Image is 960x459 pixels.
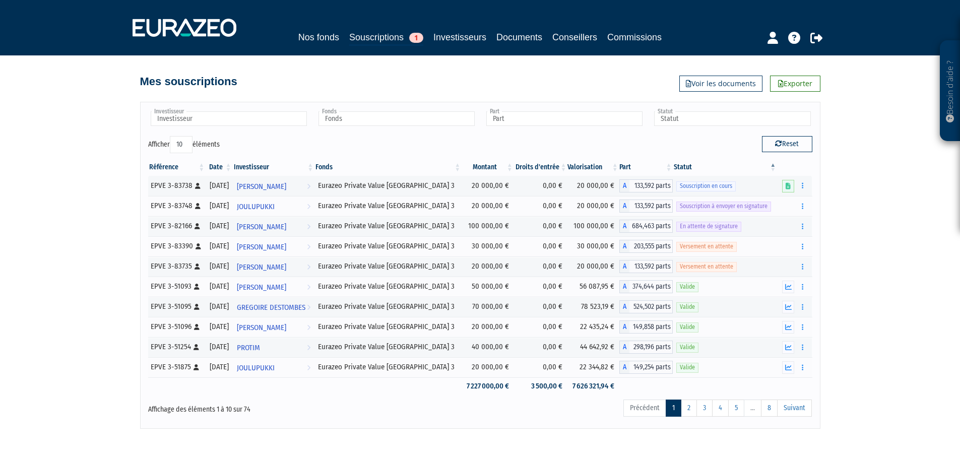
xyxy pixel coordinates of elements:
[237,318,286,337] span: [PERSON_NAME]
[777,400,812,417] a: Suivant
[237,218,286,236] span: [PERSON_NAME]
[318,241,458,251] div: Eurazeo Private Value [GEOGRAPHIC_DATA] 3
[696,400,713,417] a: 3
[209,362,229,372] div: [DATE]
[619,320,673,334] div: A - Eurazeo Private Value Europe 3
[209,342,229,352] div: [DATE]
[318,301,458,312] div: Eurazeo Private Value [GEOGRAPHIC_DATA] 3
[462,216,514,236] td: 100 000,00 €
[233,196,315,216] a: JOULUPUKKI
[233,159,315,176] th: Investisseur: activer pour trier la colonne par ordre croissant
[567,357,619,377] td: 22 344,82 €
[237,298,305,317] span: GREGOIRE DESTOMBES
[209,180,229,191] div: [DATE]
[194,284,200,290] i: [Français] Personne physique
[676,181,736,191] span: Souscription en cours
[619,220,673,233] div: A - Eurazeo Private Value Europe 3
[567,317,619,337] td: 22 435,24 €
[567,256,619,277] td: 20 000,00 €
[619,159,673,176] th: Part: activer pour trier la colonne par ordre croissant
[514,216,568,236] td: 0,00 €
[629,320,673,334] span: 149,858 parts
[318,180,458,191] div: Eurazeo Private Value [GEOGRAPHIC_DATA] 3
[318,221,458,231] div: Eurazeo Private Value [GEOGRAPHIC_DATA] 3
[462,196,514,216] td: 20 000,00 €
[298,30,339,44] a: Nos fonds
[679,76,762,92] a: Voir les documents
[151,281,203,292] div: EPVE 3-51093
[514,357,568,377] td: 0,00 €
[676,282,698,292] span: Valide
[209,301,229,312] div: [DATE]
[318,342,458,352] div: Eurazeo Private Value [GEOGRAPHIC_DATA] 3
[170,136,193,153] select: Afficheréléments
[195,264,200,270] i: [Français] Personne physique
[514,377,568,395] td: 3 500,00 €
[194,324,200,330] i: [Français] Personne physique
[676,222,741,231] span: En attente de signature
[619,300,673,313] div: A - Eurazeo Private Value Europe 3
[619,260,629,273] span: A
[233,236,315,256] a: [PERSON_NAME]
[148,399,416,415] div: Affichage des éléments 1 à 10 sur 74
[196,243,201,249] i: [Français] Personne physique
[619,320,629,334] span: A
[514,277,568,297] td: 0,00 €
[237,258,286,277] span: [PERSON_NAME]
[619,240,673,253] div: A - Eurazeo Private Value Europe 3
[462,236,514,256] td: 30 000,00 €
[666,400,681,417] a: 1
[151,342,203,352] div: EPVE 3-51254
[209,201,229,211] div: [DATE]
[151,241,203,251] div: EPVE 3-83390
[514,297,568,317] td: 0,00 €
[233,176,315,196] a: [PERSON_NAME]
[209,261,229,272] div: [DATE]
[233,216,315,236] a: [PERSON_NAME]
[409,33,423,43] span: 1
[514,159,568,176] th: Droits d'entrée: activer pour trier la colonne par ordre croissant
[619,280,629,293] span: A
[619,280,673,293] div: A - Eurazeo Private Value Europe 3
[567,176,619,196] td: 20 000,00 €
[619,361,673,374] div: A - Eurazeo Private Value Europe 3
[349,30,423,46] a: Souscriptions1
[552,30,597,44] a: Conseillers
[712,400,729,417] a: 4
[462,337,514,357] td: 40 000,00 €
[209,241,229,251] div: [DATE]
[233,337,315,357] a: PROTIM
[462,277,514,297] td: 50 000,00 €
[233,256,315,277] a: [PERSON_NAME]
[195,203,201,209] i: [Français] Personne physique
[318,281,458,292] div: Eurazeo Private Value [GEOGRAPHIC_DATA] 3
[619,179,629,192] span: A
[567,236,619,256] td: 30 000,00 €
[567,159,619,176] th: Valorisation: activer pour trier la colonne par ordre croissant
[944,46,956,137] p: Besoin d'aide ?
[307,278,310,297] i: Voir l'investisseur
[619,179,673,192] div: A - Eurazeo Private Value Europe 3
[629,280,673,293] span: 374,644 parts
[567,216,619,236] td: 100 000,00 €
[676,202,771,211] span: Souscription à envoyer en signature
[567,337,619,357] td: 44 642,92 €
[629,361,673,374] span: 149,254 parts
[619,361,629,374] span: A
[195,183,201,189] i: [Français] Personne physique
[676,262,737,272] span: Versement en attente
[629,220,673,233] span: 684,463 parts
[619,300,629,313] span: A
[567,377,619,395] td: 7 626 321,94 €
[237,238,286,256] span: [PERSON_NAME]
[567,297,619,317] td: 78 523,19 €
[194,304,200,310] i: [Français] Personne physique
[514,196,568,216] td: 0,00 €
[233,277,315,297] a: [PERSON_NAME]
[151,301,203,312] div: EPVE 3-51095
[194,364,199,370] i: [Français] Personne physique
[318,261,458,272] div: Eurazeo Private Value [GEOGRAPHIC_DATA] 3
[433,30,486,44] a: Investisseurs
[761,400,778,417] a: 8
[151,261,203,272] div: EPVE 3-83735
